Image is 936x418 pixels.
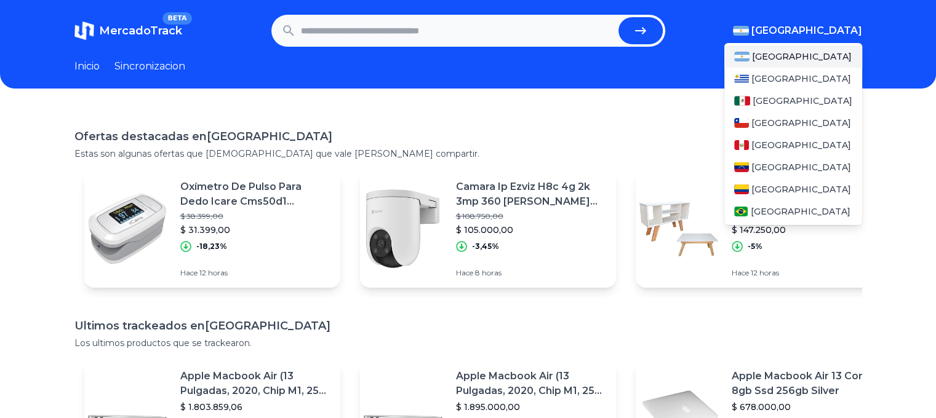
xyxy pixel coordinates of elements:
img: Argentina [734,52,750,61]
a: Sincronizacion [114,59,185,74]
p: $ 1.803.859,06 [180,401,330,413]
span: BETA [162,12,191,25]
a: Mexico[GEOGRAPHIC_DATA] [724,90,862,112]
p: $ 38.399,00 [180,211,330,221]
p: $ 147.250,00 [732,224,882,236]
a: Colombia[GEOGRAPHIC_DATA] [724,178,862,200]
a: Featured imageOxímetro De Pulso Para Dedo Icare Cms50d1 [PERSON_NAME]/gris$ 38.399,00$ 31.399,00-... [84,170,340,288]
p: Camara Ip Ezviz H8c 4g 2k 3mp 360 [PERSON_NAME] Color Audio [456,179,606,209]
a: Venezuela[GEOGRAPHIC_DATA] [724,156,862,178]
span: [GEOGRAPHIC_DATA] [750,205,850,218]
p: Oxímetro De Pulso Para Dedo Icare Cms50d1 [PERSON_NAME]/gris [180,179,330,209]
img: Featured image [636,186,722,272]
h1: Ultimos trackeados en [GEOGRAPHIC_DATA] [74,317,862,334]
p: $ 678.000,00 [732,401,882,413]
img: Venezuela [734,162,749,172]
span: [GEOGRAPHIC_DATA] [751,117,851,129]
span: [GEOGRAPHIC_DATA] [751,139,851,151]
img: Brasil [734,207,748,216]
h1: Ofertas destacadas en [GEOGRAPHIC_DATA] [74,128,862,145]
p: Los ultimos productos que se trackearon. [74,337,862,349]
img: Colombia [734,184,749,194]
p: Apple Macbook Air (13 Pulgadas, 2020, Chip M1, 256 Gb De Ssd, 8 Gb De Ram) - Plata [180,369,330,398]
a: Uruguay[GEOGRAPHIC_DATA] [724,68,862,90]
p: -3,45% [472,242,499,251]
img: Uruguay [734,74,749,84]
a: Chile[GEOGRAPHIC_DATA] [724,112,862,134]
span: MercadoTrack [99,24,182,37]
img: Featured image [84,186,170,272]
button: [GEOGRAPHIC_DATA] [733,23,862,38]
a: Featured imageCamara Ip Ezviz H8c 4g 2k 3mp 360 [PERSON_NAME] Color Audio$ 108.750,00$ 105.000,00... [360,170,616,288]
span: [GEOGRAPHIC_DATA] [751,161,851,173]
p: $ 1.895.000,00 [456,401,606,413]
img: Argentina [733,26,749,36]
p: Hace 12 horas [180,268,330,278]
img: Chile [734,118,749,128]
p: -5% [748,242,762,251]
p: Hace 12 horas [732,268,882,278]
p: Apple Macbook Air 13 Core I5 8gb Ssd 256gb Silver [732,369,882,398]
img: Featured image [360,186,446,272]
span: [GEOGRAPHIC_DATA] [752,50,852,63]
a: Argentina[GEOGRAPHIC_DATA] [724,45,862,68]
p: $ 31.399,00 [180,224,330,236]
span: [GEOGRAPHIC_DATA] [751,73,851,85]
a: Inicio [74,59,100,74]
p: $ 105.000,00 [456,224,606,236]
p: $ 108.750,00 [456,211,606,221]
span: [GEOGRAPHIC_DATA] [751,183,851,195]
p: Hace 8 horas [456,268,606,278]
a: Brasil[GEOGRAPHIC_DATA] [724,200,862,223]
a: Peru[GEOGRAPHIC_DATA] [724,134,862,156]
p: Estas son algunas ofertas que [DEMOGRAPHIC_DATA] que vale [PERSON_NAME] compartir. [74,148,862,160]
p: -18,23% [196,242,227,251]
img: MercadoTrack [74,21,94,41]
a: Featured imageCombo Mesa Ratona + Rack De Tv Estilo Escandinavo Oferta!$ 155.000,00$ 147.250,00-5... [636,170,892,288]
span: [GEOGRAPHIC_DATA] [753,95,852,107]
img: Peru [734,140,749,150]
img: Mexico [734,96,750,106]
span: [GEOGRAPHIC_DATA] [751,23,862,38]
p: Apple Macbook Air (13 Pulgadas, 2020, Chip M1, 256 Gb De Ssd, 8 Gb De Ram) - Plata [456,369,606,398]
a: MercadoTrackBETA [74,21,182,41]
